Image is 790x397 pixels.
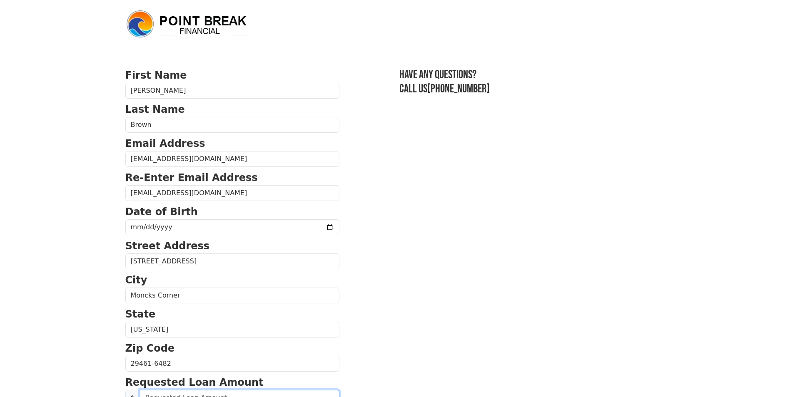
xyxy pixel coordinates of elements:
[125,308,156,320] strong: State
[125,274,147,286] strong: City
[125,342,175,354] strong: Zip Code
[125,172,258,184] strong: Re-Enter Email Address
[125,69,187,81] strong: First Name
[125,117,339,133] input: Last Name
[125,288,339,303] input: City
[125,377,264,388] strong: Requested Loan Amount
[125,104,185,115] strong: Last Name
[125,9,250,39] img: logo.png
[125,83,339,99] input: First Name
[125,151,339,167] input: Email Address
[125,185,339,201] input: Re-Enter Email Address
[125,356,339,372] input: Zip Code
[125,206,198,218] strong: Date of Birth
[399,68,665,82] h3: Have any questions?
[427,82,490,96] a: [PHONE_NUMBER]
[399,82,665,96] h3: Call us
[125,240,210,252] strong: Street Address
[125,253,339,269] input: Street Address
[125,138,205,149] strong: Email Address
